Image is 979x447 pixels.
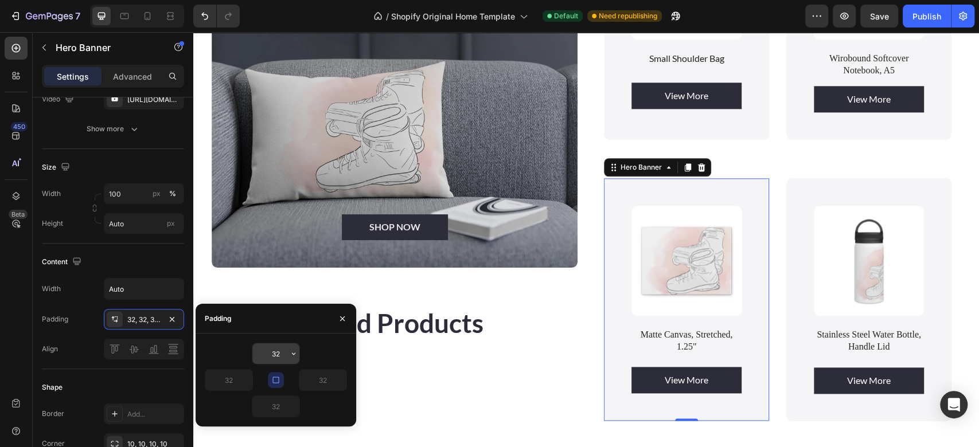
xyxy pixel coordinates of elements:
input: Auto [252,396,299,417]
div: SHOP NOW [176,189,227,201]
span: / [386,10,389,22]
button: Publish [903,5,951,28]
div: View More [471,342,515,354]
div: View More [654,61,697,73]
div: Video [42,92,76,107]
h1: Small Shoulder Bag [438,19,548,34]
button: View More [438,335,548,361]
div: Publish [912,10,941,22]
div: Hero Banner [425,130,471,140]
div: View More [654,342,697,355]
button: View More [621,335,731,362]
label: Height [42,218,63,229]
input: Auto [252,343,299,364]
div: Show more [87,123,140,135]
div: Undo/Redo [193,5,240,28]
input: Auto [104,279,184,299]
input: px% [104,183,184,204]
div: Padding [205,313,232,324]
span: Shopify Original Home Template [391,10,515,22]
div: Width [42,284,61,294]
div: Content [42,254,84,270]
input: Auto [205,370,252,390]
p: 7 [75,9,80,23]
h1: Matte Canvas, Stretched, 1.25" [438,296,548,322]
div: Add... [127,409,181,419]
p: Hero Banner [56,41,153,54]
div: Align [42,344,58,354]
div: Shape [42,382,63,393]
button: 7 [5,5,85,28]
span: Default [554,11,578,21]
h1: Wirobound Softcover Notebook, A5 [621,19,731,46]
label: Width [42,189,61,199]
div: View More [471,57,515,70]
input: px [104,213,184,234]
div: 32, 32, 32, 32 [127,315,161,325]
span: px [167,219,175,228]
button: % [150,187,163,201]
div: px [153,189,161,199]
button: View More [621,54,731,80]
button: px [166,187,180,201]
span: Need republishing [599,11,657,21]
div: Beta [9,210,28,219]
a: Matte Canvas, Stretched, 1.25" [438,174,548,284]
iframe: To enrich screen reader interactions, please activate Accessibility in Grammarly extension settings [193,32,979,447]
div: 450 [11,122,28,131]
input: Auto [299,370,346,390]
div: Padding [42,314,68,324]
a: SHOP NOW [149,182,255,208]
p: Settings [57,70,89,83]
button: Save [860,5,898,28]
h1: Stainless Steel Water Bottle, Handle Lid [621,296,731,322]
div: [URL][DOMAIN_NAME] [127,95,181,105]
button: View More [438,50,548,77]
div: Size [42,160,72,175]
span: Save [870,11,889,21]
div: Open Intercom Messenger [940,391,968,418]
div: % [169,189,176,199]
a: Stainless Steel Water Bottle, Handle Lid [621,174,731,284]
strong: Our Featured Products [18,275,290,307]
button: Show more [42,119,184,139]
div: Border [42,409,64,419]
p: Advanced [113,70,152,83]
